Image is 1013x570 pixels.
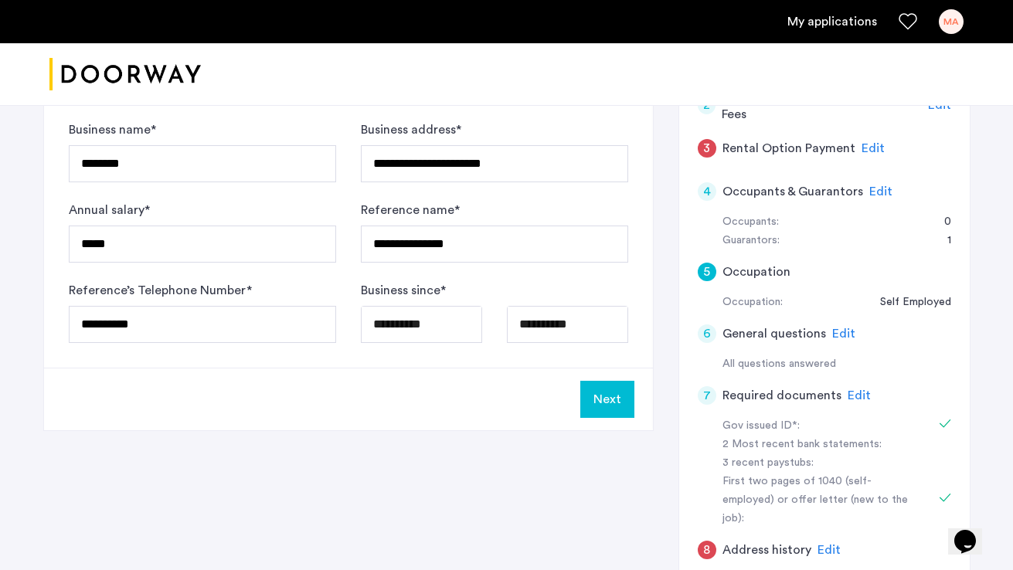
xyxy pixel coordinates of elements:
[698,386,716,405] div: 7
[722,386,841,405] h5: Required documents
[69,120,156,139] label: Business name *
[722,182,863,201] h5: Occupants & Guarantors
[899,12,917,31] a: Favorites
[69,201,150,219] label: Annual salary *
[848,389,871,402] span: Edit
[722,417,917,436] div: Gov issued ID*:
[49,46,201,103] a: Cazamio logo
[69,281,252,300] label: Reference’s Telephone Number *
[928,99,951,111] span: Edit
[832,327,855,340] span: Edit
[580,381,634,418] button: Next
[787,12,877,31] a: My application
[361,306,482,343] input: Available date
[722,293,783,312] div: Occupation:
[722,232,780,250] div: Guarantors:
[869,185,892,198] span: Edit
[49,46,201,103] img: logo
[929,213,951,232] div: 0
[722,139,855,158] h5: Rental Option Payment
[862,142,885,154] span: Edit
[722,213,779,232] div: Occupants:
[698,541,716,559] div: 8
[722,355,951,374] div: All questions answered
[818,544,841,556] span: Edit
[698,263,716,281] div: 5
[698,182,716,201] div: 4
[361,201,460,219] label: Reference name *
[698,324,716,343] div: 6
[722,263,790,281] h5: Occupation
[722,473,917,528] div: First two pages of 1040 (self-employed) or offer letter (new to the job):
[361,281,446,300] label: Business since *
[698,139,716,158] div: 3
[507,306,628,343] input: Available date
[865,293,951,312] div: Self Employed
[948,508,998,555] iframe: chat widget
[722,541,811,559] h5: Address history
[722,436,917,454] div: 2 Most recent bank statements:
[939,9,964,34] div: MA
[722,454,917,473] div: 3 recent paystubs:
[932,232,951,250] div: 1
[722,324,826,343] h5: General questions
[361,120,461,139] label: Business address *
